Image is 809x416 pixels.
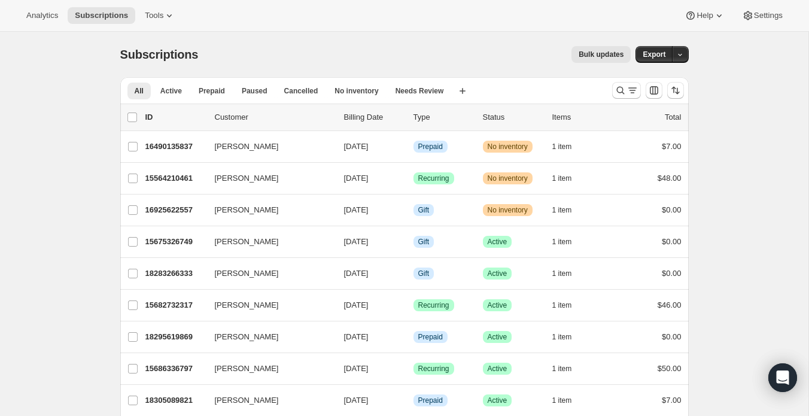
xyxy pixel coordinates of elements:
div: 15675326749[PERSON_NAME][DATE]InfoGiftSuccessActive1 item$0.00 [145,233,682,250]
span: [PERSON_NAME] [215,299,279,311]
button: 1 item [552,297,585,314]
button: Analytics [19,7,65,24]
span: No inventory [488,174,528,183]
p: 18295619869 [145,331,205,343]
div: Open Intercom Messenger [768,363,797,392]
span: Active [160,86,182,96]
button: [PERSON_NAME] [208,264,327,283]
button: [PERSON_NAME] [208,137,327,156]
span: [DATE] [344,332,369,341]
p: ID [145,111,205,123]
button: [PERSON_NAME] [208,232,327,251]
span: Bulk updates [579,50,624,59]
p: Status [483,111,543,123]
span: [DATE] [344,300,369,309]
span: Prepaid [418,142,443,151]
span: [PERSON_NAME] [215,236,279,248]
button: 1 item [552,329,585,345]
span: 1 item [552,332,572,342]
button: Help [677,7,732,24]
button: Subscriptions [68,7,135,24]
span: [PERSON_NAME] [215,363,279,375]
span: Export [643,50,665,59]
button: Search and filter results [612,82,641,99]
button: 1 item [552,202,585,218]
span: Prepaid [199,86,225,96]
span: All [135,86,144,96]
span: No inventory [488,142,528,151]
p: 18283266333 [145,268,205,280]
span: Recurring [418,300,449,310]
span: 1 item [552,237,572,247]
p: Billing Date [344,111,404,123]
span: Gift [418,205,430,215]
button: Create new view [453,83,472,99]
span: Active [488,396,507,405]
span: [PERSON_NAME] [215,331,279,343]
span: Gift [418,269,430,278]
span: Active [488,269,507,278]
span: $0.00 [662,237,682,246]
span: [PERSON_NAME] [215,394,279,406]
button: Customize table column order and visibility [646,82,662,99]
button: 1 item [552,138,585,155]
span: Paused [242,86,267,96]
div: Type [413,111,473,123]
span: $7.00 [662,142,682,151]
span: 1 item [552,142,572,151]
span: Tools [145,11,163,20]
button: [PERSON_NAME] [208,169,327,188]
span: Recurring [418,364,449,374]
p: Customer [215,111,334,123]
span: $48.00 [658,174,682,183]
span: [PERSON_NAME] [215,204,279,216]
span: [PERSON_NAME] [215,141,279,153]
span: [DATE] [344,174,369,183]
span: Subscriptions [75,11,128,20]
p: 15675326749 [145,236,205,248]
p: 16490135837 [145,141,205,153]
div: 18283266333[PERSON_NAME][DATE]InfoGiftSuccessActive1 item$0.00 [145,265,682,282]
span: [DATE] [344,205,369,214]
span: Active [488,237,507,247]
span: $50.00 [658,364,682,373]
span: Active [488,332,507,342]
button: Tools [138,7,183,24]
button: Sort the results [667,82,684,99]
div: 15686336797[PERSON_NAME][DATE]SuccessRecurringSuccessActive1 item$50.00 [145,360,682,377]
span: $0.00 [662,269,682,278]
span: Cancelled [284,86,318,96]
span: [DATE] [344,364,369,373]
span: 1 item [552,174,572,183]
span: Help [697,11,713,20]
button: [PERSON_NAME] [208,327,327,347]
span: [DATE] [344,237,369,246]
span: 1 item [552,364,572,374]
span: Prepaid [418,396,443,405]
span: $0.00 [662,205,682,214]
button: Settings [735,7,790,24]
button: 1 item [552,265,585,282]
p: 15682732317 [145,299,205,311]
span: Subscriptions [120,48,199,61]
div: Items [552,111,612,123]
p: 18305089821 [145,394,205,406]
span: [DATE] [344,142,369,151]
span: 1 item [552,269,572,278]
span: $46.00 [658,300,682,309]
span: $0.00 [662,332,682,341]
p: 16925622557 [145,204,205,216]
p: 15686336797 [145,363,205,375]
button: [PERSON_NAME] [208,359,327,378]
span: Recurring [418,174,449,183]
span: Analytics [26,11,58,20]
p: Total [665,111,681,123]
div: 18305089821[PERSON_NAME][DATE]InfoPrepaidSuccessActive1 item$7.00 [145,392,682,409]
span: [PERSON_NAME] [215,268,279,280]
span: Settings [754,11,783,20]
button: Export [635,46,673,63]
span: Active [488,300,507,310]
span: 1 item [552,300,572,310]
button: 1 item [552,360,585,377]
div: 15682732317[PERSON_NAME][DATE]SuccessRecurringSuccessActive1 item$46.00 [145,297,682,314]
